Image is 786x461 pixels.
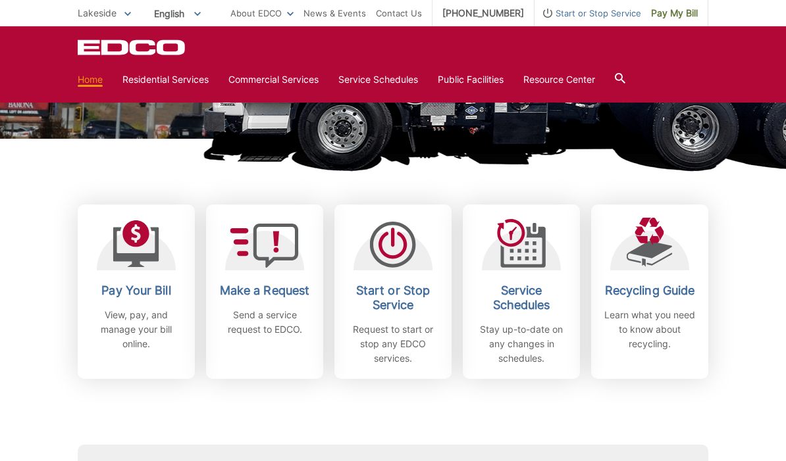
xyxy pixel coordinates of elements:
a: Home [78,72,103,87]
a: Commercial Services [228,72,319,87]
h2: Start or Stop Service [344,283,442,312]
a: Service Schedules Stay up-to-date on any changes in schedules. [463,205,580,379]
a: Make a Request Send a service request to EDCO. [206,205,323,379]
a: Contact Us [376,6,422,20]
p: View, pay, and manage your bill online. [88,308,185,351]
h2: Recycling Guide [601,283,698,298]
a: EDCD logo. Return to the homepage. [78,39,187,55]
h2: Service Schedules [473,283,570,312]
a: About EDCO [230,6,294,20]
p: Send a service request to EDCO. [216,308,313,337]
p: Stay up-to-date on any changes in schedules. [473,322,570,366]
a: Pay Your Bill View, pay, and manage your bill online. [78,205,195,379]
a: Recycling Guide Learn what you need to know about recycling. [591,205,708,379]
h2: Pay Your Bill [88,283,185,298]
a: Residential Services [122,72,209,87]
span: Lakeside [78,7,117,18]
p: Learn what you need to know about recycling. [601,308,698,351]
a: Public Facilities [438,72,504,87]
span: Pay My Bill [651,6,698,20]
p: Request to start or stop any EDCO services. [344,322,442,366]
a: Service Schedules [338,72,418,87]
a: Resource Center [523,72,595,87]
h2: Make a Request [216,283,313,298]
a: News & Events [303,6,366,20]
span: English [144,3,211,24]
